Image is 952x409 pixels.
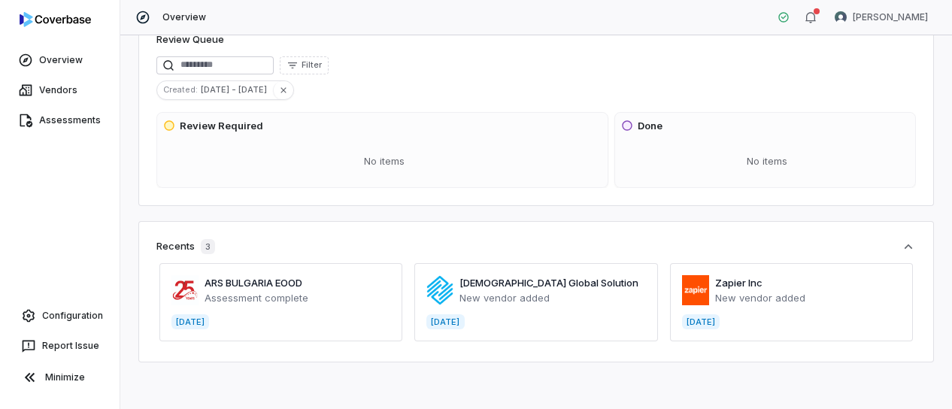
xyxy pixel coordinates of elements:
[20,12,91,27] img: logo-D7KZi-bG.svg
[205,277,302,289] a: ARS BULGARIA EOOD
[156,32,224,47] h1: Review Queue
[6,362,114,392] button: Minimize
[162,11,206,23] span: Overview
[853,11,928,23] span: [PERSON_NAME]
[6,332,114,359] button: Report Issue
[715,277,763,289] a: Zapier Inc
[302,59,322,71] span: Filter
[3,47,117,74] a: Overview
[835,11,847,23] img: Stewart Mair avatar
[6,302,114,329] a: Configuration
[201,239,215,254] span: 3
[280,56,329,74] button: Filter
[3,107,117,134] a: Assessments
[157,83,201,96] span: Created :
[826,6,937,29] button: Stewart Mair avatar[PERSON_NAME]
[201,83,273,96] span: [DATE] - [DATE]
[180,119,263,134] h3: Review Required
[3,77,117,104] a: Vendors
[459,277,638,289] a: [DEMOGRAPHIC_DATA] Global Solution
[638,119,662,134] h3: Done
[621,142,912,181] div: No items
[156,239,916,254] button: Recents3
[156,239,215,254] div: Recents
[163,142,605,181] div: No items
